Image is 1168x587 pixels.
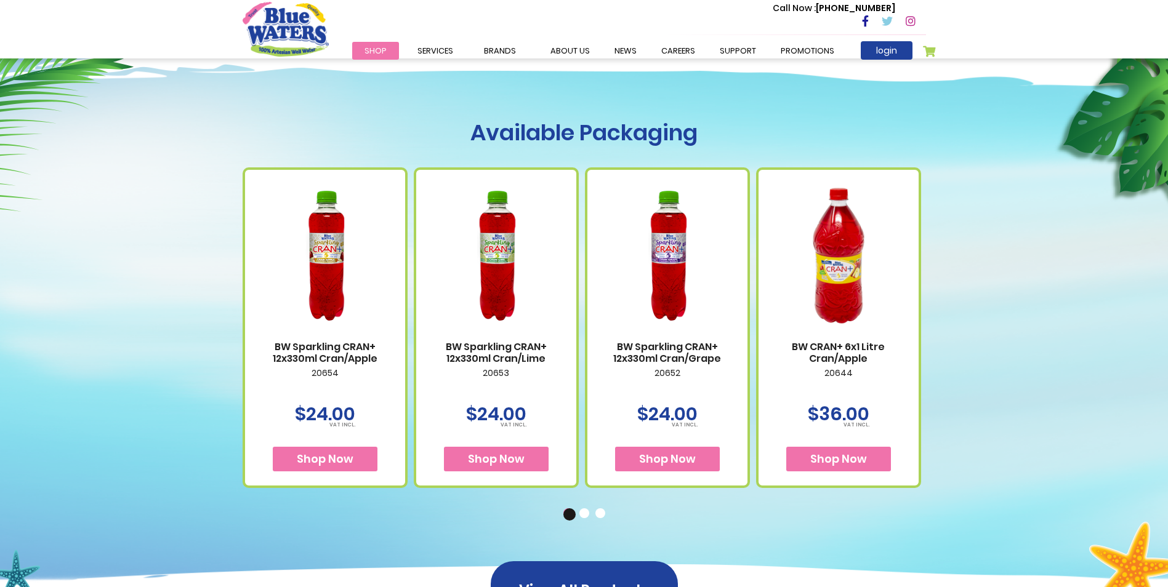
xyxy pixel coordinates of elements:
h1: Available Packaging [243,119,926,146]
button: Shop Now [444,447,549,471]
a: about us [538,42,602,60]
img: BW Sparkling CRAN+ 12x330ml Cran/Lime [429,171,564,340]
span: Shop [364,45,387,57]
span: Shop Now [639,451,696,466]
p: 20654 [257,368,393,394]
a: BW Sparkling CRAN+ 12x330ml Cran/Apple [257,341,393,364]
a: support [707,42,768,60]
span: Services [417,45,453,57]
a: store logo [243,2,329,56]
a: BW Sparkling CRAN+ 12x330ml Cran/Lime [429,341,564,364]
button: Shop Now [786,447,891,471]
a: News [602,42,649,60]
button: Shop Now [615,447,720,471]
a: careers [649,42,707,60]
a: Promotions [768,42,847,60]
span: Shop Now [468,451,525,466]
p: 20652 [600,368,735,394]
span: $24.00 [295,401,355,427]
button: 3 of 3 [595,508,608,521]
a: BW Sparkling CRAN+ 12x330ml Cran/Grape [600,341,735,364]
button: Shop Now [273,447,377,471]
span: Call Now : [773,2,816,14]
span: $36.00 [808,401,869,427]
span: Shop Now [297,451,353,466]
span: $24.00 [466,401,526,427]
p: 20653 [429,368,564,394]
a: BW CRAN+ 6x1 Litre Cran/Apple [771,341,906,364]
img: BW CRAN+ 6x1 Litre Cran/Apple [771,171,906,340]
span: Brands [484,45,516,57]
span: Shop Now [810,451,867,466]
a: login [861,41,912,60]
img: BW Sparkling CRAN+ 12x330ml Cran/Apple [257,171,393,340]
span: $24.00 [637,401,698,427]
p: 20644 [771,368,906,394]
img: BW Sparkling CRAN+ 12x330ml Cran/Grape [600,171,735,340]
button: 2 of 3 [579,508,592,521]
button: 1 of 3 [563,508,576,521]
p: [PHONE_NUMBER] [773,2,895,15]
